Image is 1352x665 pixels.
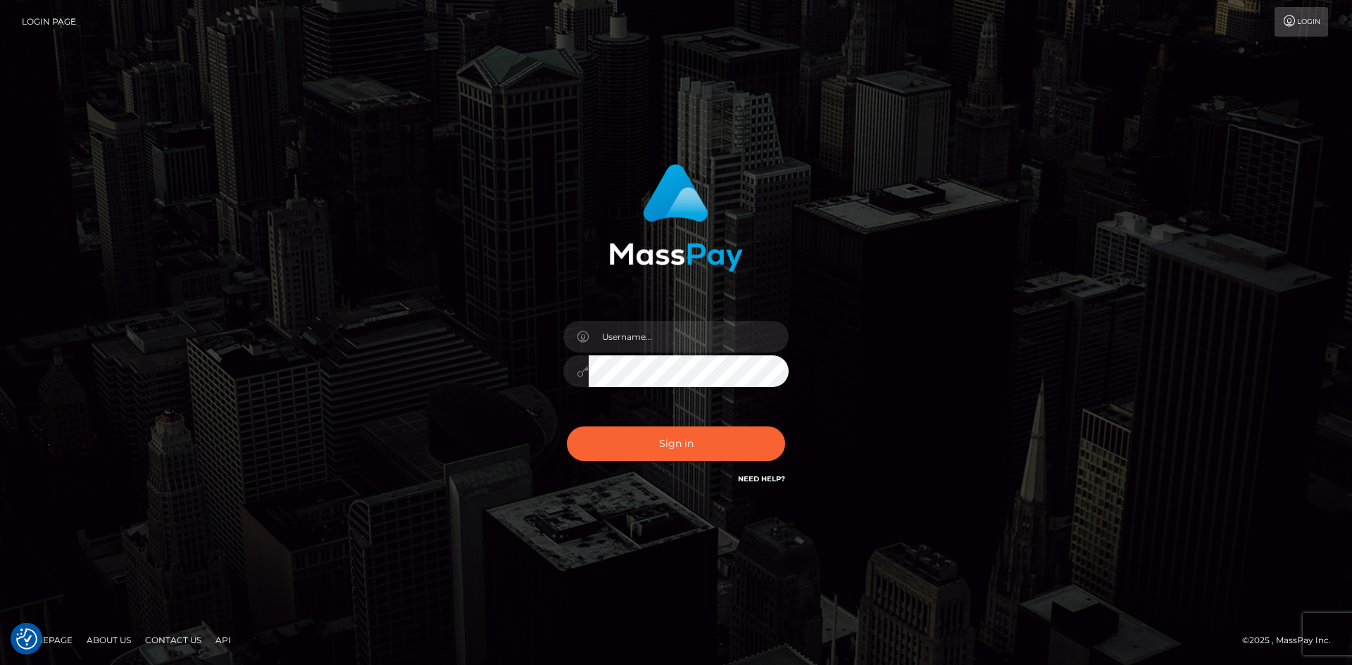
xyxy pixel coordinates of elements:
[15,629,78,651] a: Homepage
[738,474,785,483] a: Need Help?
[16,628,37,650] button: Consent Preferences
[1242,633,1341,648] div: © 2025 , MassPay Inc.
[22,7,76,37] a: Login Page
[16,628,37,650] img: Revisit consent button
[81,629,137,651] a: About Us
[1275,7,1328,37] a: Login
[139,629,207,651] a: Contact Us
[609,164,743,272] img: MassPay Login
[589,321,789,353] input: Username...
[567,426,785,461] button: Sign in
[210,629,237,651] a: API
